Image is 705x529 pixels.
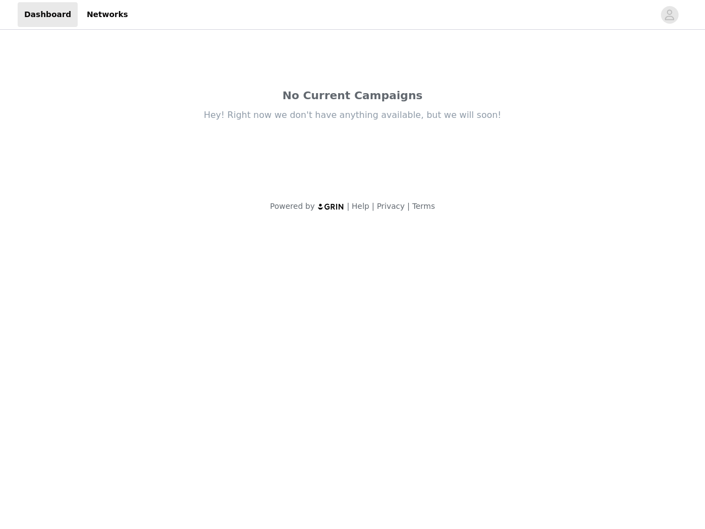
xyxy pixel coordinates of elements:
[352,202,370,210] a: Help
[121,109,584,121] div: Hey! Right now we don't have anything available, but we will soon!
[121,87,584,104] div: No Current Campaigns
[407,202,410,210] span: |
[372,202,375,210] span: |
[347,202,350,210] span: |
[80,2,134,27] a: Networks
[317,203,345,210] img: logo
[377,202,405,210] a: Privacy
[270,202,314,210] span: Powered by
[18,2,78,27] a: Dashboard
[664,6,675,24] div: avatar
[412,202,435,210] a: Terms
